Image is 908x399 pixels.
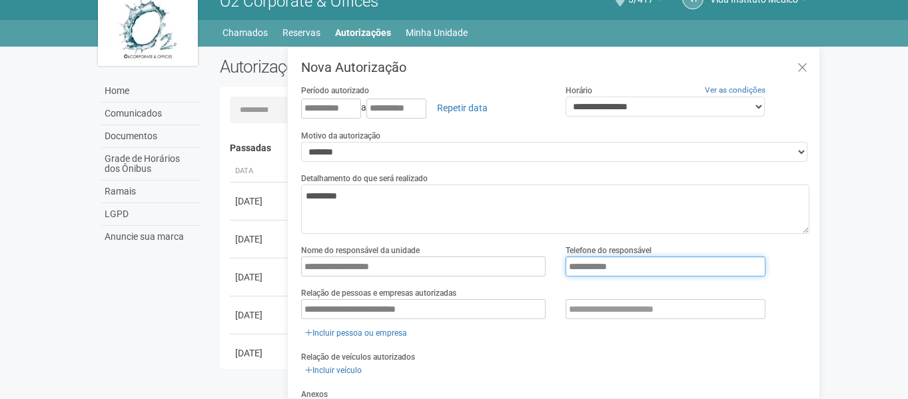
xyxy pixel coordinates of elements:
h4: Passadas [230,143,801,153]
a: Ver as condições [705,85,765,95]
label: Nome do responsável da unidade [301,244,420,256]
a: Chamados [223,23,268,42]
a: Documentos [101,125,200,148]
div: [DATE] [235,308,284,322]
div: [DATE] [235,346,284,360]
label: Motivo da autorização [301,130,380,142]
label: Relação de pessoas e empresas autorizadas [301,287,456,299]
h2: Autorizações [220,57,505,77]
a: Reservas [282,23,320,42]
a: Home [101,80,200,103]
label: Telefone do responsável [566,244,652,256]
a: Ramais [101,181,200,203]
a: Autorizações [335,23,391,42]
h3: Nova Autorização [301,61,809,74]
div: [DATE] [235,270,284,284]
a: LGPD [101,203,200,226]
label: Detalhamento do que será realizado [301,173,428,185]
label: Horário [566,85,592,97]
a: Incluir veículo [301,363,366,378]
a: Incluir pessoa ou empresa [301,326,411,340]
a: Comunicados [101,103,200,125]
th: Data [230,161,290,183]
div: a [301,97,546,119]
label: Período autorizado [301,85,369,97]
div: [DATE] [235,232,284,246]
label: Relação de veículos autorizados [301,351,415,363]
a: Anuncie sua marca [101,226,200,248]
a: Repetir data [428,97,496,119]
a: Grade de Horários dos Ônibus [101,148,200,181]
a: Minha Unidade [406,23,468,42]
div: [DATE] [235,195,284,208]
